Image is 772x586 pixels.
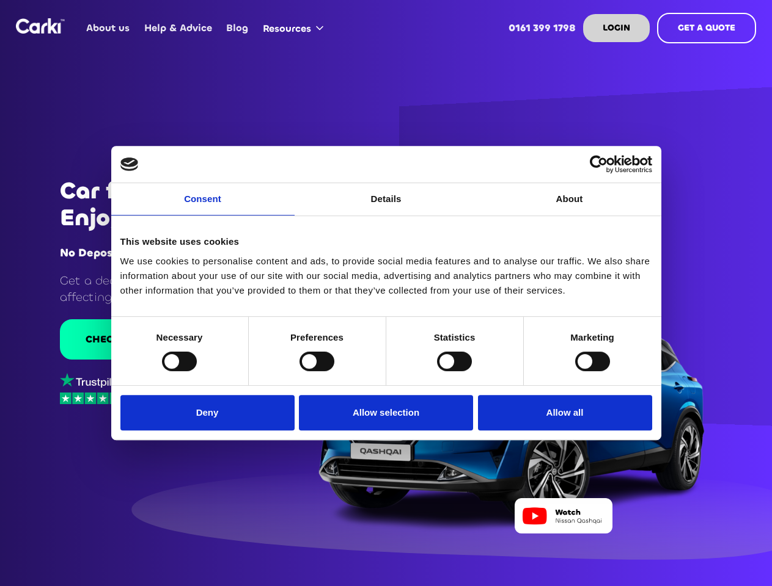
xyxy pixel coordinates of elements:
button: Allow all [478,395,652,430]
a: Help & Advice [137,4,219,52]
img: stars [60,392,121,404]
button: Allow selection [299,395,473,430]
div: Resources [255,5,336,51]
div: We use cookies to personalise content and ads, to provide social media features and to analyse ou... [120,254,652,298]
strong: LOGIN [603,22,630,34]
strong: No Deposit Needed. [60,245,170,260]
a: CHECK MY ELIGIBILITY [60,319,226,360]
img: Logo [16,18,65,34]
a: About [478,183,661,215]
div: CHECK MY ELIGIBILITY [86,333,200,346]
a: GET A QUOTE [657,13,756,43]
a: 0161 399 1798 [502,4,583,52]
a: Details [295,183,478,215]
strong: Marketing [570,332,614,342]
a: LOGIN [583,14,650,42]
a: Blog [219,4,255,52]
img: trustpilot [60,373,121,388]
button: Deny [120,395,295,430]
a: About us [79,4,137,52]
a: Usercentrics Cookiebot - opens in a new window [545,155,652,173]
img: logo [120,157,139,171]
h1: Car finance sorted. Enjoy the ride! [60,178,334,231]
a: home [16,18,65,34]
strong: Statistics [434,332,476,342]
p: Get a decision in just 20 seconds* without affecting your credit score [60,272,334,306]
strong: 0161 399 1798 [509,21,576,34]
strong: GET A QUOTE [678,22,735,34]
strong: Necessary [156,332,203,342]
strong: Preferences [290,332,344,342]
div: Resources [263,22,311,35]
a: Consent [111,183,295,215]
div: This website uses cookies [120,234,652,249]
